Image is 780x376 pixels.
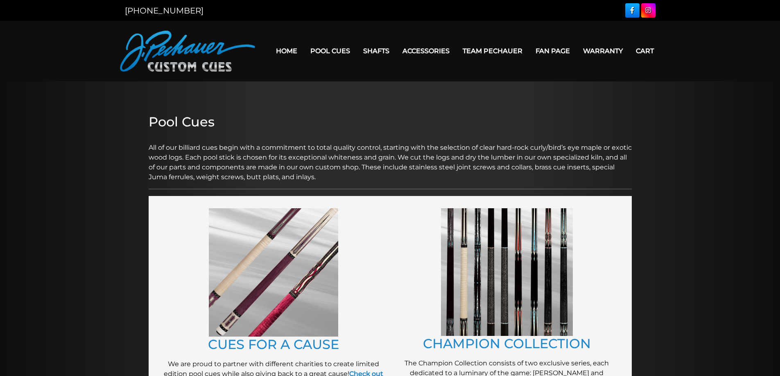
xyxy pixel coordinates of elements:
[149,114,632,130] h2: Pool Cues
[577,41,629,61] a: Warranty
[456,41,529,61] a: Team Pechauer
[269,41,304,61] a: Home
[304,41,357,61] a: Pool Cues
[125,6,203,16] a: [PHONE_NUMBER]
[120,31,255,72] img: Pechauer Custom Cues
[529,41,577,61] a: Fan Page
[423,335,591,351] a: CHAMPION COLLECTION
[208,336,339,352] a: CUES FOR A CAUSE
[396,41,456,61] a: Accessories
[149,133,632,182] p: All of our billiard cues begin with a commitment to total quality control, starting with the sele...
[357,41,396,61] a: Shafts
[629,41,660,61] a: Cart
